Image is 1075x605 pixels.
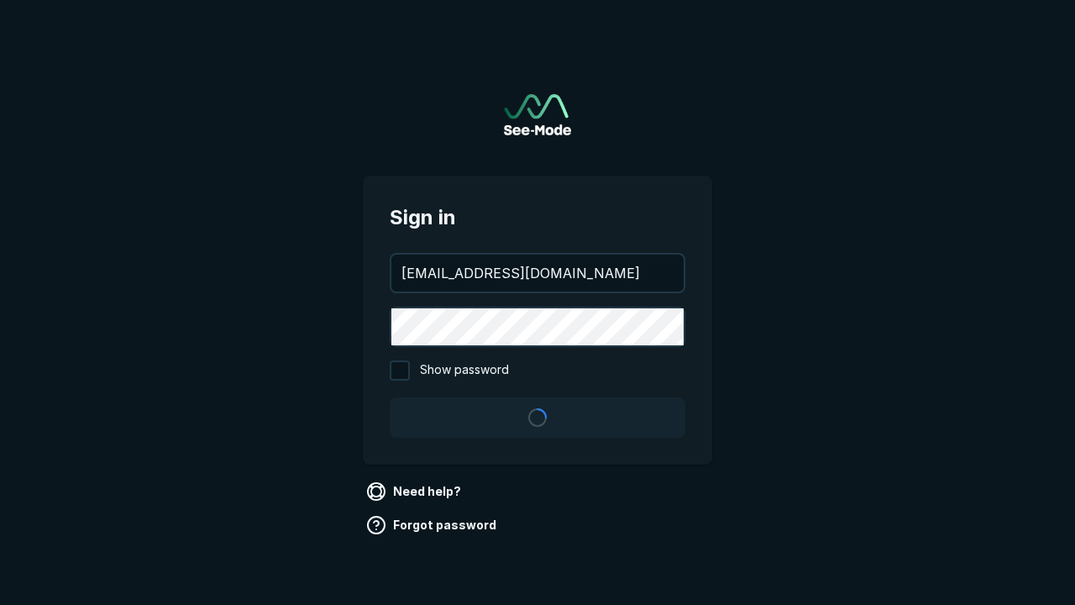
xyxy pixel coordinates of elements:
img: See-Mode Logo [504,94,571,135]
a: Go to sign in [504,94,571,135]
a: Forgot password [363,512,503,539]
input: your@email.com [391,255,684,292]
span: Show password [420,360,509,381]
span: Sign in [390,203,685,233]
a: Need help? [363,478,468,505]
